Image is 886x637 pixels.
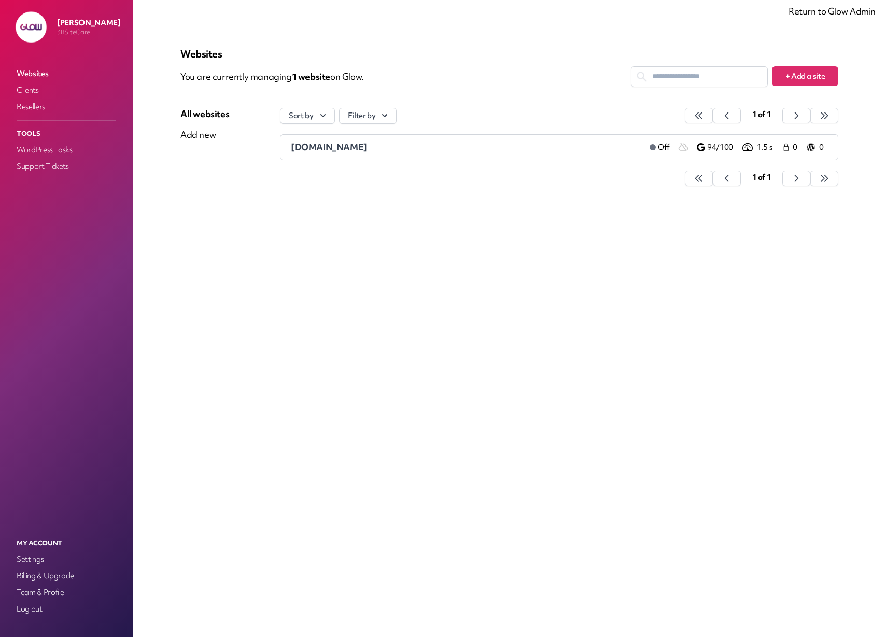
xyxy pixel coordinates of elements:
a: Billing & Upgrade [15,569,118,583]
button: + Add a site [772,66,838,86]
a: Clients [15,83,118,97]
p: 1.5 s [757,142,782,153]
a: Off [641,141,678,153]
a: Log out [15,602,118,616]
span: 1 of 1 [752,109,771,120]
p: 94/100 [707,142,740,153]
button: Filter by [339,108,397,124]
p: Tools [15,127,118,140]
a: [DOMAIN_NAME] [291,141,641,153]
p: 3RSiteCare [57,28,120,36]
div: Add new [180,129,229,141]
p: My Account [15,536,118,550]
a: 94/100 1.5 s [697,141,782,153]
span: 1 website [292,70,330,82]
a: Team & Profile [15,585,118,600]
a: Return to Glow Admin [789,5,876,17]
a: Support Tickets [15,159,118,174]
a: 0 [782,141,803,153]
div: All websites [180,108,229,120]
p: Websites [180,48,838,60]
span: 1 of 1 [752,172,771,182]
a: Resellers [15,100,118,114]
span: Off [658,142,670,153]
span: 0 [793,142,800,153]
p: [PERSON_NAME] [57,18,120,28]
a: WordPress Tasks [15,143,118,157]
p: You are currently managing on Glow. [180,66,631,87]
button: Sort by [280,108,335,124]
a: Websites [15,66,118,81]
a: Settings [15,552,118,567]
a: 0 [807,141,827,153]
p: 0 [819,142,827,153]
span: [DOMAIN_NAME] [291,141,367,153]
